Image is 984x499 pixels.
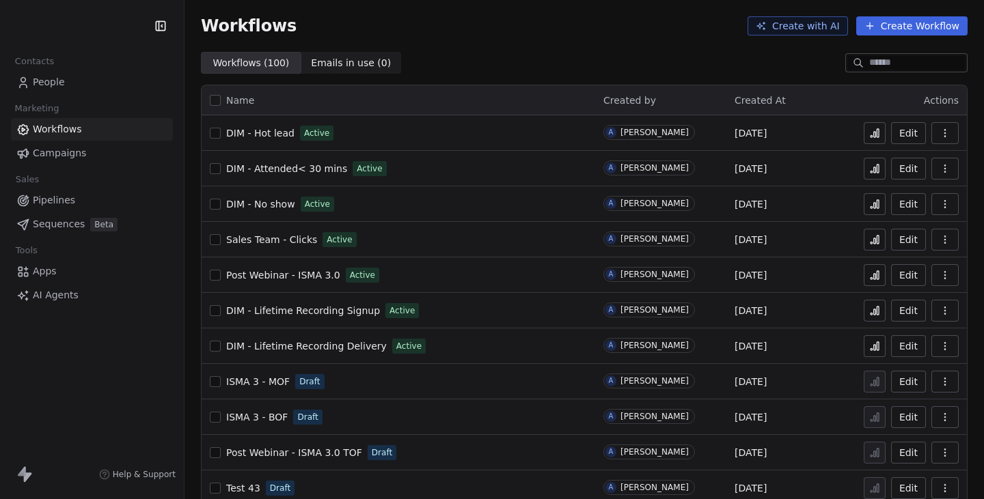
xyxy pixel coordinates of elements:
[10,240,43,261] span: Tools
[891,442,926,464] button: Edit
[226,410,288,424] a: ISMA 3 - BOF
[99,469,176,480] a: Help & Support
[735,95,786,106] span: Created At
[357,162,382,175] span: Active
[297,411,318,423] span: Draft
[11,71,173,94] a: People
[891,335,926,357] a: Edit
[226,341,387,352] span: DIM - Lifetime Recording Delivery
[620,376,689,386] div: [PERSON_NAME]
[372,446,392,459] span: Draft
[891,158,926,180] button: Edit
[226,304,380,317] a: DIM - Lifetime Recording Signup
[620,483,689,492] div: [PERSON_NAME]
[33,288,79,302] span: AI Agents
[33,217,85,231] span: Sequences
[609,375,614,386] div: A
[327,233,352,246] span: Active
[609,340,614,351] div: A
[396,340,422,352] span: Active
[226,234,317,245] span: Sales Team - Clicks
[33,264,57,279] span: Apps
[90,218,118,231] span: Beta
[11,284,173,306] a: AI Agents
[735,410,767,424] span: [DATE]
[735,375,767,388] span: [DATE]
[620,447,689,457] div: [PERSON_NAME]
[891,229,926,251] a: Edit
[226,233,317,246] a: Sales Team - Clicks
[609,162,614,173] div: A
[226,128,295,139] span: DIM - Hot lead
[891,406,926,428] button: Edit
[226,197,295,211] a: DIM - No show
[11,213,173,236] a: SequencesBeta
[33,75,65,89] span: People
[226,268,340,282] a: Post Webinar - ISMA 3.0
[856,16,968,35] button: Create Workflow
[620,341,689,350] div: [PERSON_NAME]
[891,122,926,144] button: Edit
[735,446,767,459] span: [DATE]
[11,260,173,283] a: Apps
[226,483,260,494] span: Test 43
[304,127,329,139] span: Active
[226,305,380,316] span: DIM - Lifetime Recording Signup
[609,269,614,280] div: A
[620,412,689,421] div: [PERSON_NAME]
[226,447,362,458] span: Post Webinar - ISMA 3.0 TOF
[735,126,767,140] span: [DATE]
[735,162,767,175] span: [DATE]
[226,199,295,210] span: DIM - No show
[620,128,689,137] div: [PERSON_NAME]
[620,199,689,208] div: [PERSON_NAME]
[113,469,176,480] span: Help & Support
[299,375,320,388] span: Draft
[891,371,926,393] button: Edit
[226,376,290,387] span: ISMA 3 - MOF
[735,339,767,353] span: [DATE]
[226,94,254,108] span: Name
[226,163,347,174] span: DIM - Attended< 30 mins
[226,126,295,140] a: DIM - Hot lead
[9,51,60,72] span: Contacts
[350,269,375,281] span: Active
[226,162,347,175] a: DIM - Attended< 30 mins
[226,270,340,281] span: Post Webinar - ISMA 3.0
[270,482,290,494] span: Draft
[11,118,173,141] a: Workflows
[924,95,959,106] span: Actions
[9,98,65,119] span: Marketing
[609,446,614,457] div: A
[33,122,82,137] span: Workflows
[620,270,689,279] div: [PERSON_NAME]
[226,375,290,388] a: ISMA 3 - MOF
[609,233,614,244] div: A
[226,481,260,495] a: Test 43
[603,95,656,106] span: Created by
[11,142,173,165] a: Campaigns
[609,127,614,138] div: A
[735,481,767,495] span: [DATE]
[891,264,926,286] button: Edit
[609,304,614,315] div: A
[11,189,173,212] a: Pipelines
[33,193,75,208] span: Pipelines
[620,305,689,315] div: [PERSON_NAME]
[226,412,288,423] span: ISMA 3 - BOF
[735,197,767,211] span: [DATE]
[609,198,614,209] div: A
[748,16,848,35] button: Create with AI
[735,304,767,317] span: [DATE]
[891,193,926,215] button: Edit
[891,300,926,322] button: Edit
[891,477,926,499] button: Edit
